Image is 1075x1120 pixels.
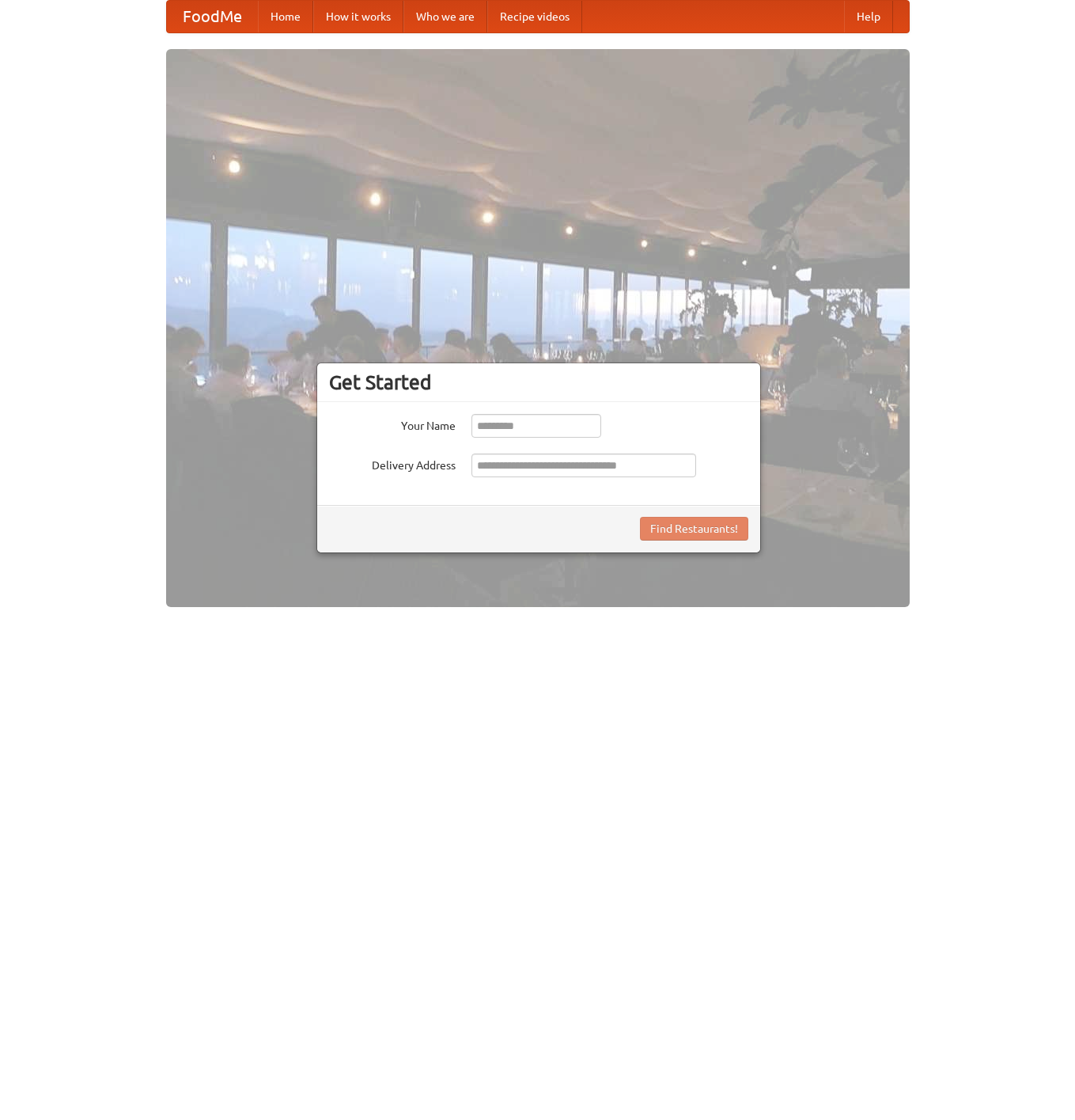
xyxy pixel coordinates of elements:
[258,1,313,32] a: Home
[844,1,893,32] a: Help
[167,1,258,32] a: FoodMe
[329,414,456,434] label: Your Name
[313,1,403,32] a: How it works
[403,1,487,32] a: Who we are
[640,517,748,541] button: Find Restaurants!
[329,454,456,473] label: Delivery Address
[329,370,748,394] h3: Get Started
[487,1,582,32] a: Recipe videos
